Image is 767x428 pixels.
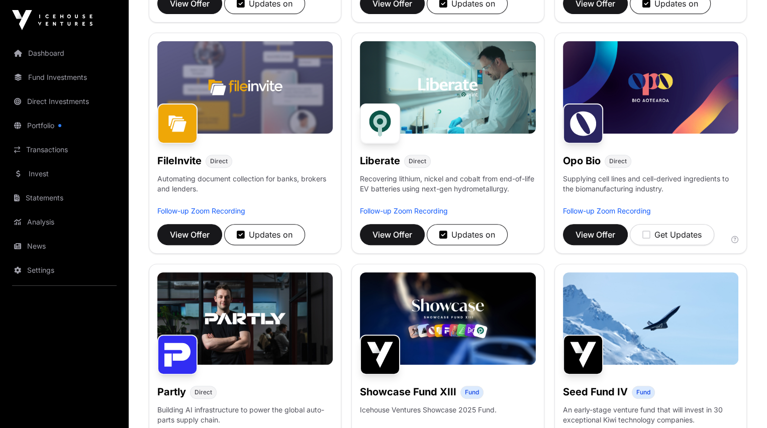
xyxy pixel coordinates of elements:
[576,229,615,241] span: View Offer
[157,206,245,215] a: Follow-up Zoom Recording
[409,157,426,165] span: Direct
[360,174,535,206] p: Recovering lithium, nickel and cobalt from end-of-life EV batteries using next-gen hydrometallurgy.
[439,229,495,241] div: Updates on
[563,154,601,168] h1: Opo Bio
[8,163,121,185] a: Invest
[8,259,121,281] a: Settings
[157,154,202,168] h1: FileInvite
[360,405,497,415] p: Icehouse Ventures Showcase 2025 Fund.
[8,42,121,64] a: Dashboard
[12,10,92,30] img: Icehouse Ventures Logo
[210,157,228,165] span: Direct
[8,139,121,161] a: Transactions
[8,66,121,88] a: Fund Investments
[360,154,400,168] h1: Liberate
[717,380,767,428] iframe: Chat Widget
[427,224,508,245] button: Updates on
[8,211,121,233] a: Analysis
[563,385,628,399] h1: Seed Fund IV
[157,335,198,375] img: Partly
[563,272,738,365] img: image-1600x800.jpg
[609,157,627,165] span: Direct
[563,405,738,425] p: An early-stage venture fund that will invest in 30 exceptional Kiwi technology companies.
[8,90,121,113] a: Direct Investments
[563,41,738,134] img: Opo-Bio-Banner.jpg
[8,187,121,209] a: Statements
[360,335,400,375] img: Showcase Fund XIII
[157,385,186,399] h1: Partly
[360,41,535,134] img: Liberate-Banner.jpg
[157,224,222,245] button: View Offer
[563,224,628,245] button: View Offer
[360,224,425,245] button: View Offer
[563,174,738,194] p: Supplying cell lines and cell-derived ingredients to the biomanufacturing industry.
[630,224,714,245] button: Get Updates
[636,388,650,396] span: Fund
[360,385,456,399] h1: Showcase Fund XIII
[224,224,305,245] button: Updates on
[563,335,603,375] img: Seed Fund IV
[563,103,603,144] img: Opo Bio
[563,206,651,215] a: Follow-up Zoom Recording
[372,229,412,241] span: View Offer
[642,229,702,241] div: Get Updates
[8,115,121,137] a: Portfolio
[157,272,333,365] img: Partly-Banner.jpg
[170,229,210,241] span: View Offer
[157,174,333,206] p: Automating document collection for banks, brokers and lenders.
[465,388,479,396] span: Fund
[237,229,293,241] div: Updates on
[157,103,198,144] img: FileInvite
[360,206,448,215] a: Follow-up Zoom Recording
[195,388,212,396] span: Direct
[8,235,121,257] a: News
[360,272,535,365] img: Showcase-Fund-Banner-1.jpg
[360,103,400,144] img: Liberate
[157,41,333,134] img: File-Invite-Banner.jpg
